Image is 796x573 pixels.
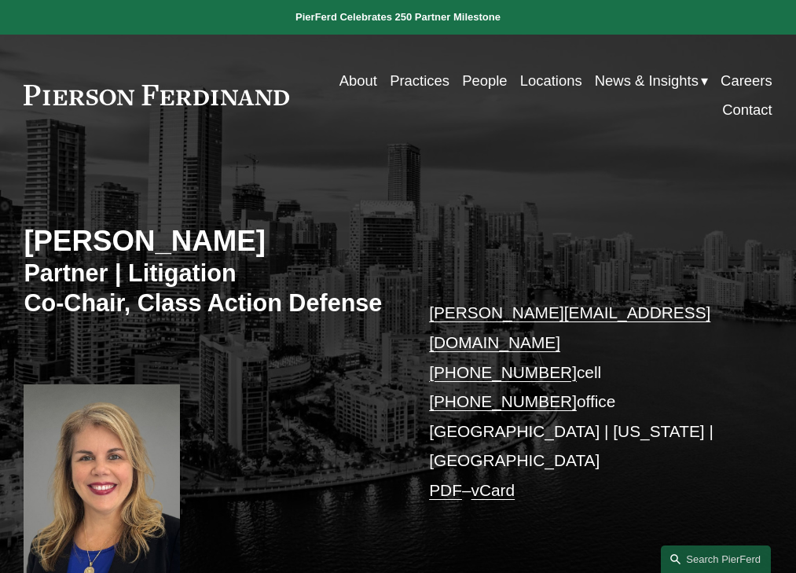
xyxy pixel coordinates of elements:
[390,66,449,95] a: Practices
[429,363,577,381] a: [PHONE_NUMBER]
[24,224,398,259] h2: [PERSON_NAME]
[722,95,772,124] a: Contact
[429,303,710,351] a: [PERSON_NAME][EMAIL_ADDRESS][DOMAIN_NAME]
[661,545,771,573] a: Search this site
[520,66,582,95] a: Locations
[429,298,741,505] p: cell office [GEOGRAPHIC_DATA] | [US_STATE] | [GEOGRAPHIC_DATA] –
[595,68,699,94] span: News & Insights
[429,481,462,499] a: PDF
[462,66,507,95] a: People
[429,392,577,410] a: [PHONE_NUMBER]
[339,66,377,95] a: About
[595,66,708,95] a: folder dropdown
[24,259,398,318] h3: Partner | Litigation Co-Chair, Class Action Defense
[471,481,515,499] a: vCard
[721,66,772,95] a: Careers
